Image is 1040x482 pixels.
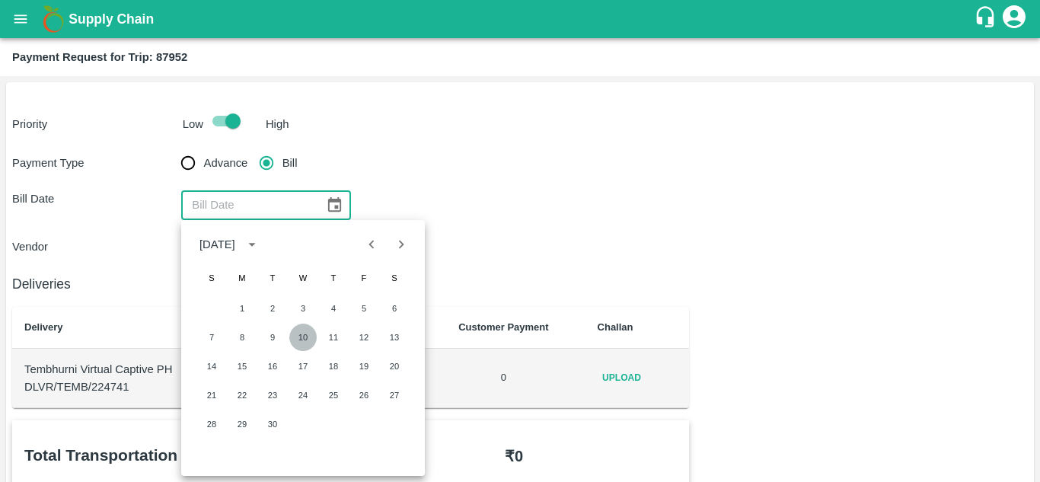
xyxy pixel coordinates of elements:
p: Low [183,116,203,132]
button: 24 [289,381,317,409]
button: 16 [259,353,286,380]
button: 26 [350,381,378,409]
div: account of current user [1000,3,1028,35]
button: 6 [381,295,408,322]
button: 10 [289,324,317,351]
b: Payment Request for Trip: 87952 [12,51,187,63]
button: 14 [198,353,225,380]
span: Sunday [198,263,225,293]
button: 8 [228,324,256,351]
p: Vendor [12,238,181,255]
button: 3 [289,295,317,322]
b: Supply Chain [69,11,154,27]
span: Thursday [320,263,347,293]
span: Advance [204,155,248,171]
button: 21 [198,381,225,409]
button: 4 [320,295,347,322]
p: Tembhurni Virtual Captive PH [24,361,246,378]
button: 9 [259,324,286,351]
button: 12 [350,324,378,351]
div: customer-support [974,5,1000,33]
p: Bill Date [12,190,181,207]
p: High [266,116,289,132]
button: 13 [381,324,408,351]
span: Saturday [381,263,408,293]
span: Upload [598,367,646,389]
b: Customer Payment [458,321,548,333]
button: 17 [289,353,317,380]
button: 5 [350,295,378,322]
button: 30 [259,410,286,438]
button: 2 [259,295,286,322]
button: 1 [228,295,256,322]
b: ₹ 0 [505,448,523,464]
h6: Deliveries [12,273,689,295]
button: 23 [259,381,286,409]
span: Wednesday [289,263,317,293]
b: Challan [598,321,633,333]
span: Bill [282,155,298,171]
a: Supply Chain [69,8,974,30]
img: logo [38,4,69,34]
button: 19 [350,353,378,380]
button: Choose date [320,190,349,219]
button: calendar view is open, switch to year view [240,232,264,257]
span: Monday [228,263,256,293]
span: Friday [350,263,378,293]
button: 11 [320,324,347,351]
button: 20 [381,353,408,380]
button: 29 [228,410,256,438]
div: [DATE] [199,236,235,253]
button: 7 [198,324,225,351]
button: open drawer [3,2,38,37]
button: 27 [381,381,408,409]
button: 15 [228,353,256,380]
td: 0 [422,349,585,408]
p: DLVR/TEMB/224741 [24,378,246,395]
b: Delivery [24,321,63,333]
button: Previous month [357,230,386,259]
input: Bill Date [181,190,314,219]
button: 18 [320,353,347,380]
button: 28 [198,410,225,438]
p: Priority [12,116,177,132]
button: Next month [387,230,416,259]
p: Payment Type [12,155,181,171]
button: 25 [320,381,347,409]
span: Tuesday [259,263,286,293]
b: Total Transportation Cost [24,446,218,464]
button: 22 [228,381,256,409]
